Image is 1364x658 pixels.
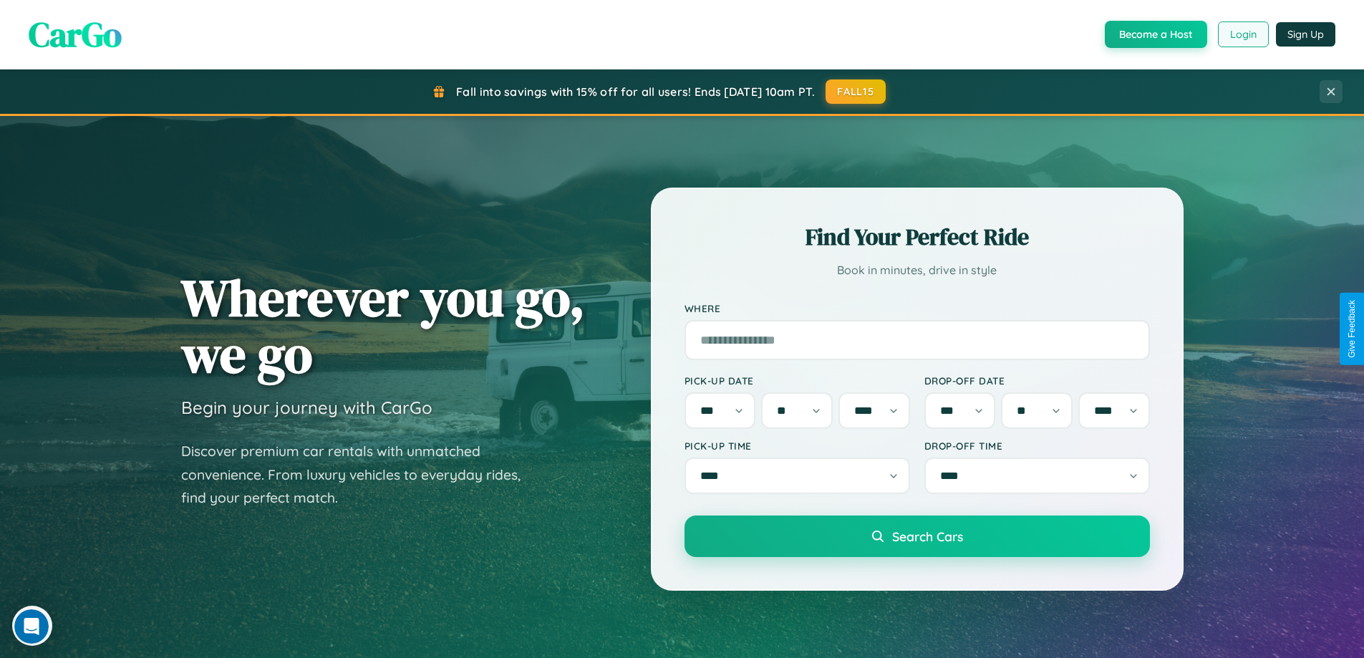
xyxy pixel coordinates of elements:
h3: Begin your journey with CarGo [181,397,432,418]
iframe: Intercom live chat discovery launcher [12,606,52,646]
span: CarGo [29,11,122,58]
span: Search Cars [892,528,963,544]
h2: Find Your Perfect Ride [685,221,1150,253]
iframe: Intercom live chat [14,609,49,644]
label: Pick-up Date [685,374,910,387]
span: Fall into savings with 15% off for all users! Ends [DATE] 10am PT. [456,84,815,99]
button: Become a Host [1105,21,1207,48]
div: Give Feedback [1347,300,1357,358]
button: Sign Up [1276,22,1335,47]
p: Discover premium car rentals with unmatched convenience. From luxury vehicles to everyday rides, ... [181,440,539,510]
button: Login [1218,21,1269,47]
label: Drop-off Time [924,440,1150,452]
p: Book in minutes, drive in style [685,260,1150,281]
label: Where [685,302,1150,314]
button: FALL15 [826,79,886,104]
label: Pick-up Time [685,440,910,452]
h1: Wherever you go, we go [181,269,585,382]
button: Search Cars [685,516,1150,557]
label: Drop-off Date [924,374,1150,387]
